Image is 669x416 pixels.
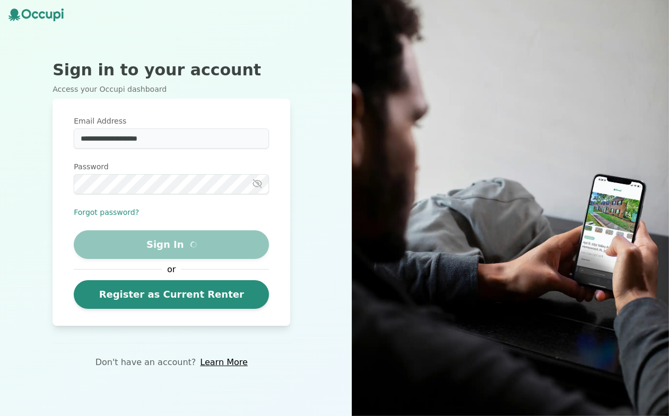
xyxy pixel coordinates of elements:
[200,356,247,369] a: Learn More
[95,356,196,369] p: Don't have an account?
[74,207,139,218] button: Forgot password?
[53,60,290,80] h2: Sign in to your account
[53,84,290,94] p: Access your Occupi dashboard
[74,161,269,172] label: Password
[74,116,269,126] label: Email Address
[162,263,181,276] span: or
[74,280,269,309] a: Register as Current Renter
